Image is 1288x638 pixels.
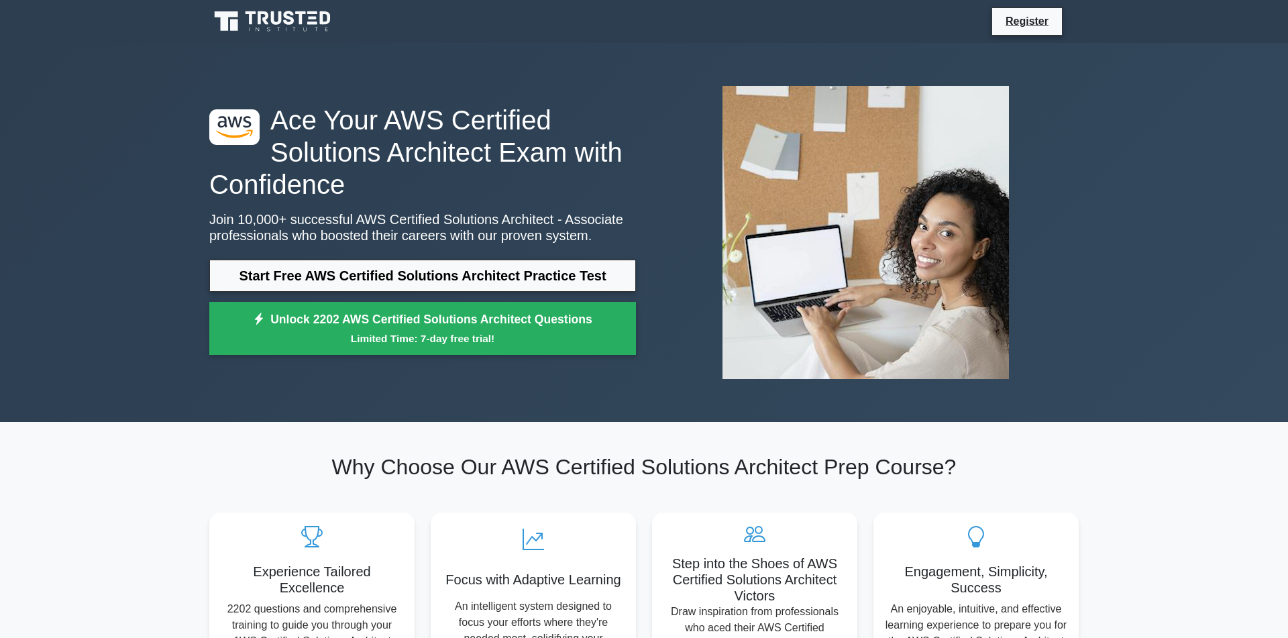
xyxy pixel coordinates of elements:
[441,572,625,588] h5: Focus with Adaptive Learning
[226,331,619,346] small: Limited Time: 7-day free trial!
[209,104,636,201] h1: Ace Your AWS Certified Solutions Architect Exam with Confidence
[209,302,636,356] a: Unlock 2202 AWS Certified Solutions Architect QuestionsLimited Time: 7-day free trial!
[998,13,1057,30] a: Register
[663,555,847,604] h5: Step into the Shoes of AWS Certified Solutions Architect Victors
[220,564,404,596] h5: Experience Tailored Excellence
[209,454,1079,480] h2: Why Choose Our AWS Certified Solutions Architect Prep Course?
[209,260,636,292] a: Start Free AWS Certified Solutions Architect Practice Test
[884,564,1068,596] h5: Engagement, Simplicity, Success
[209,211,636,244] p: Join 10,000+ successful AWS Certified Solutions Architect - Associate professionals who boosted t...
